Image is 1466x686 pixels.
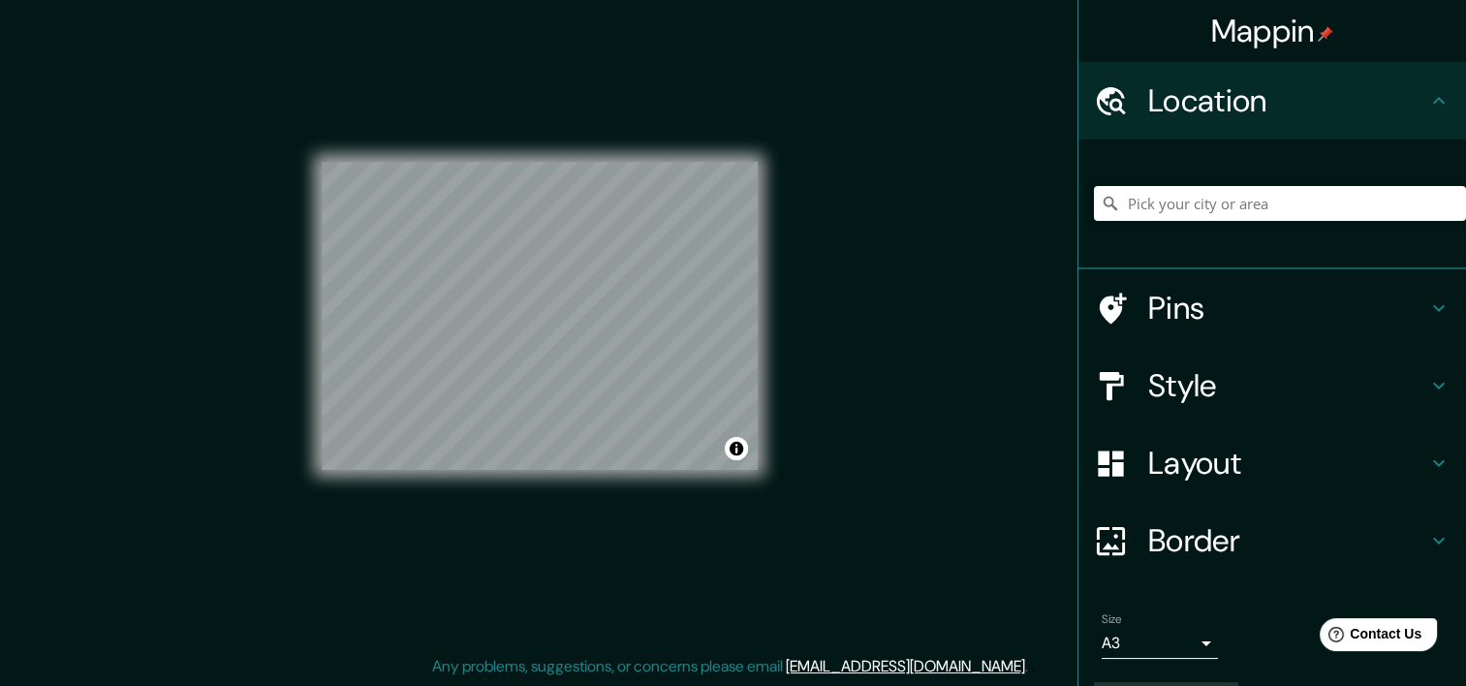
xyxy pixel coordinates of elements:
label: Size [1102,611,1122,628]
div: . [1028,655,1031,678]
h4: Location [1148,81,1427,120]
div: Location [1078,62,1466,140]
p: Any problems, suggestions, or concerns please email . [432,655,1028,678]
div: A3 [1102,628,1218,659]
canvas: Map [322,162,758,470]
a: [EMAIL_ADDRESS][DOMAIN_NAME] [786,656,1025,676]
div: Pins [1078,269,1466,347]
h4: Pins [1148,289,1427,327]
iframe: Help widget launcher [1294,610,1445,665]
div: . [1031,655,1035,678]
div: Border [1078,502,1466,579]
h4: Layout [1148,444,1427,483]
h4: Style [1148,366,1427,405]
button: Toggle attribution [725,437,748,460]
div: Style [1078,347,1466,424]
input: Pick your city or area [1094,186,1466,221]
h4: Mappin [1211,12,1334,50]
img: pin-icon.png [1318,26,1333,42]
h4: Border [1148,521,1427,560]
div: Layout [1078,424,1466,502]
